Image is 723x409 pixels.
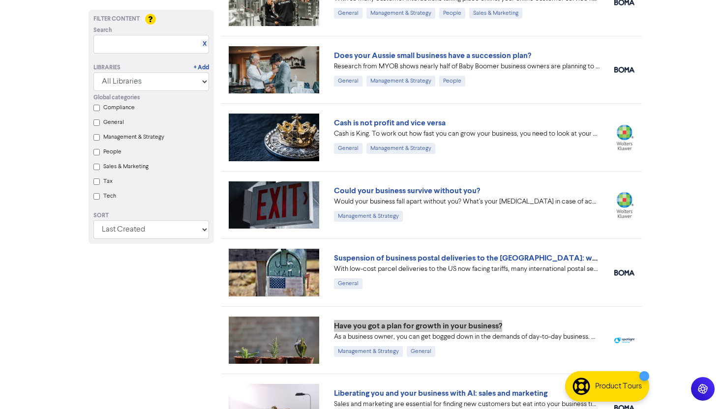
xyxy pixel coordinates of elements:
[103,103,135,112] label: Compliance
[334,346,403,357] div: Management & Strategy
[614,124,634,150] img: wolterskluwer
[334,118,446,128] a: Cash is not profit and vice versa
[334,321,502,331] a: Have you got a plan for growth in your business?
[93,63,120,72] div: Libraries
[93,93,209,102] div: Global categories
[439,8,465,19] div: People
[334,197,600,207] div: Would your business fall apart without you? What’s your Plan B in case of accident, illness, or j...
[334,264,600,274] div: With low-cost parcel deliveries to the US now facing tariffs, many international postal services ...
[334,61,600,72] div: Research from MYOB shows nearly half of Baby Boomer business owners are planning to exit in the n...
[103,133,164,142] label: Management & Strategy
[334,278,362,289] div: General
[203,40,207,48] a: X
[334,332,600,342] div: As a business owner, you can get bogged down in the demands of day-to-day business. We can help b...
[366,8,435,19] div: Management & Strategy
[93,26,112,35] span: Search
[194,63,209,72] a: + Add
[93,15,209,24] div: Filter Content
[614,337,634,344] img: spotlight
[103,162,149,171] label: Sales & Marketing
[103,118,124,127] label: General
[334,186,480,196] a: Could your business survive without you?
[366,143,435,154] div: Management & Strategy
[614,67,634,73] img: boma
[407,346,435,357] div: General
[334,211,403,222] div: Management & Strategy
[334,253,680,263] a: Suspension of business postal deliveries to the [GEOGRAPHIC_DATA]: what options do you have?
[334,129,600,139] div: Cash is King. To work out how fast you can grow your business, you need to look at your projected...
[334,8,362,19] div: General
[103,177,113,186] label: Tax
[103,147,121,156] label: People
[334,76,362,87] div: General
[366,76,435,87] div: Management & Strategy
[614,270,634,276] img: boma
[674,362,723,409] iframe: Chat Widget
[334,388,547,398] a: Liberating you and your business with AI: sales and marketing
[614,192,634,218] img: wolterskluwer
[93,211,209,220] div: Sort
[334,51,531,60] a: Does your Aussie small business have a succession plan?
[439,76,465,87] div: People
[469,8,522,19] div: Sales & Marketing
[334,143,362,154] div: General
[103,192,116,201] label: Tech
